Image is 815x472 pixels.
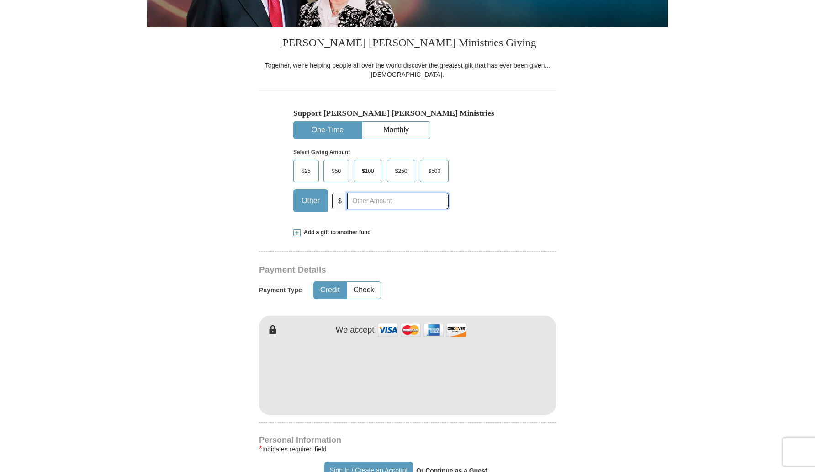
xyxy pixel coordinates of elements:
[293,149,350,156] strong: Select Giving Amount
[259,286,302,294] h5: Payment Type
[357,164,379,178] span: $100
[332,193,348,209] span: $
[259,27,556,61] h3: [PERSON_NAME] [PERSON_NAME] Ministries Giving
[347,193,449,209] input: Other Amount
[423,164,445,178] span: $500
[347,282,381,299] button: Check
[259,444,556,455] div: Indicates required field
[259,265,492,275] h3: Payment Details
[259,61,556,79] div: Together, we're helping people all over the world discover the greatest gift that has ever been g...
[259,436,556,444] h4: Personal Information
[391,164,412,178] span: $250
[301,229,371,236] span: Add a gift to another fund
[297,194,324,208] span: Other
[293,108,522,118] h5: Support [PERSON_NAME] [PERSON_NAME] Ministries
[327,164,345,178] span: $50
[336,325,375,335] h4: We accept
[376,320,468,340] img: credit cards accepted
[362,122,430,139] button: Monthly
[294,122,361,139] button: One-Time
[314,282,346,299] button: Credit
[297,164,315,178] span: $25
